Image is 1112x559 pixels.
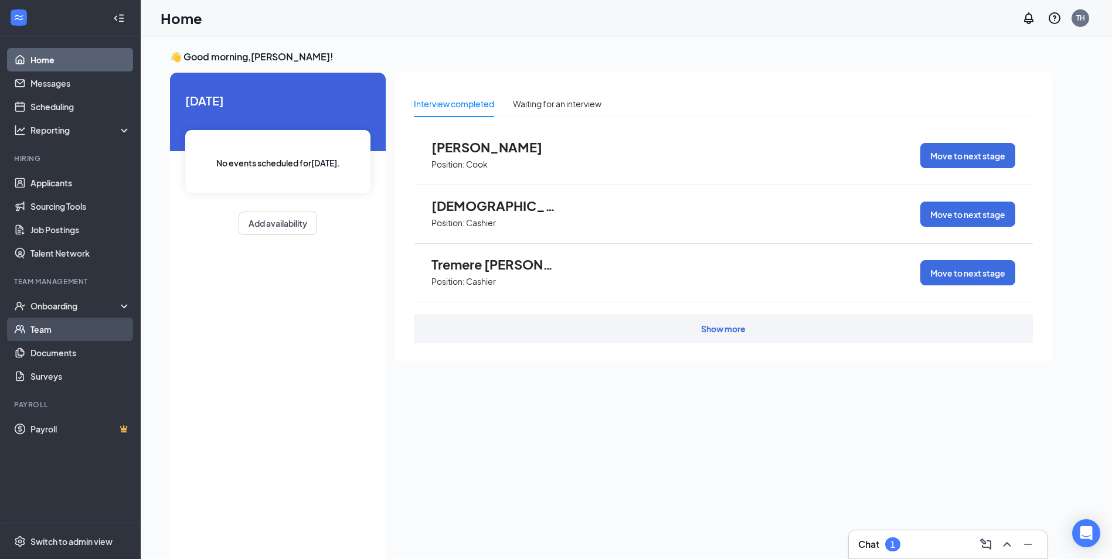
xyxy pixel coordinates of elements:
[13,12,25,23] svg: WorkstreamLogo
[30,95,131,118] a: Scheduling
[30,218,131,241] a: Job Postings
[431,217,465,229] p: Position:
[30,71,131,95] a: Messages
[113,12,125,24] svg: Collapse
[30,341,131,364] a: Documents
[1072,519,1100,547] div: Open Intercom Messenger
[414,97,494,110] div: Interview completed
[431,139,560,155] span: [PERSON_NAME]
[701,323,746,335] div: Show more
[1021,537,1035,551] svg: Minimize
[466,217,496,229] p: Cashier
[1022,11,1036,25] svg: Notifications
[920,143,1015,168] button: Move to next stage
[30,417,131,441] a: PayrollCrown
[30,364,131,388] a: Surveys
[1019,535,1038,554] button: Minimize
[30,171,131,195] a: Applicants
[431,257,560,272] span: Tremere [PERSON_NAME]
[920,260,1015,285] button: Move to next stage
[14,277,128,287] div: Team Management
[14,300,26,312] svg: UserCheck
[1076,13,1085,23] div: TH
[513,97,601,110] div: Waiting for an interview
[30,124,131,136] div: Reporting
[431,159,465,170] p: Position:
[30,300,121,312] div: Onboarding
[239,212,317,235] button: Add availability
[216,156,340,169] span: No events scheduled for [DATE] .
[890,540,895,550] div: 1
[170,50,1052,63] h3: 👋 Good morning, [PERSON_NAME] !
[30,318,131,341] a: Team
[30,48,131,71] a: Home
[14,124,26,136] svg: Analysis
[431,276,465,287] p: Position:
[30,536,113,547] div: Switch to admin view
[977,535,995,554] button: ComposeMessage
[466,159,488,170] p: Cook
[979,537,993,551] svg: ComposeMessage
[30,195,131,218] a: Sourcing Tools
[185,91,370,110] span: [DATE]
[14,400,128,410] div: Payroll
[14,536,26,547] svg: Settings
[431,198,560,213] span: [DEMOGRAPHIC_DATA][PERSON_NAME]
[858,538,879,551] h3: Chat
[1000,537,1014,551] svg: ChevronUp
[161,8,202,28] h1: Home
[998,535,1016,554] button: ChevronUp
[14,154,128,163] div: Hiring
[30,241,131,265] a: Talent Network
[1048,11,1062,25] svg: QuestionInfo
[466,276,496,287] p: Cashier
[920,202,1015,227] button: Move to next stage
